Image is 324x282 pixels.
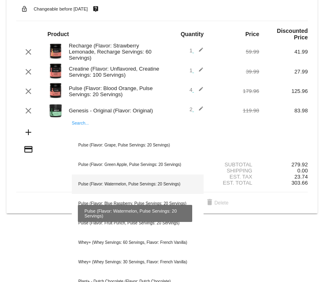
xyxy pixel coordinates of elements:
[194,106,204,116] mat-icon: edit
[277,28,308,41] strong: Discounted Price
[19,4,29,14] mat-icon: lock_open
[72,136,204,155] div: Pulse (Flavor: Grape, Pulse Servings: 20 Servings)
[72,233,204,252] div: Whey+ (Whey Servings: 60 Servings, Flavor: French Vanilla)
[24,86,33,96] mat-icon: clear
[24,127,33,137] mat-icon: add
[259,108,308,114] div: 83.98
[47,63,64,79] img: Image-1-Carousel-Creatine-100S-1000x1000-1.png
[189,47,204,54] span: 1
[91,4,101,14] mat-icon: live_help
[47,82,64,99] img: Pulse20S-Blood-Orange-Transp.png
[259,49,308,55] div: 41.99
[72,128,204,135] input: Search...
[259,69,308,75] div: 27.99
[72,155,204,174] div: Pulse (Flavor: Green Apple, Pulse Servings: 20 Servings)
[72,252,204,272] div: Whey+ (Whey Servings: 30 Servings, Flavor: French Vanilla)
[210,69,259,75] div: 39.99
[47,43,64,59] img: Recharge-60S-bottle-Image-Carousel-Strw-Lemonade.png
[24,47,33,57] mat-icon: clear
[24,67,33,77] mat-icon: clear
[189,87,204,93] span: 4
[24,106,33,116] mat-icon: clear
[259,88,308,94] div: 125.96
[65,43,162,61] div: Recharge (Flavor: Strawberry Lemonade, Recharge Servings: 60 Servings)
[210,161,259,168] div: Subtotal
[65,66,162,78] div: Creatine (Flavor: Unflavored, Creatine Servings: 100 Servings)
[65,85,162,97] div: Pulse (Flavor: Blood Orange, Pulse Servings: 20 Servings)
[294,174,308,180] span: 23.74
[47,102,64,118] img: Image-1-Genesis-Original-2.0-2025-new-bottle-1000x1000-Roman-Berezecky-1.png
[205,198,215,208] mat-icon: delete
[210,168,259,174] div: Shipping
[189,106,204,112] span: 2
[72,174,204,194] div: Pulse (Flavor: Watermelon, Pulse Servings: 20 Servings)
[65,108,162,114] div: Genesis - Original (Flavor: Original)
[194,67,204,77] mat-icon: edit
[47,31,69,37] strong: Product
[34,6,88,11] small: Changeable before [DATE]
[198,196,235,210] button: Delete
[210,174,259,180] div: Est. Tax
[292,180,308,186] span: 303.66
[72,213,204,233] div: Pulse (Flavor: Fruit Punch, Pulse Servings: 20 Servings)
[72,194,204,213] div: Pulse (Flavor: Blue Raspberry, Pulse Servings: 20 Servings)
[194,47,204,57] mat-icon: edit
[205,200,229,206] span: Delete
[210,49,259,55] div: 59.99
[189,67,204,73] span: 1
[245,31,259,37] strong: Price
[180,31,204,37] strong: Quantity
[194,86,204,96] mat-icon: edit
[297,168,308,174] span: 0.00
[259,161,308,168] div: 279.92
[210,180,259,186] div: Est. Total
[210,108,259,114] div: 119.98
[210,88,259,94] div: 179.96
[24,144,33,154] mat-icon: credit_card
